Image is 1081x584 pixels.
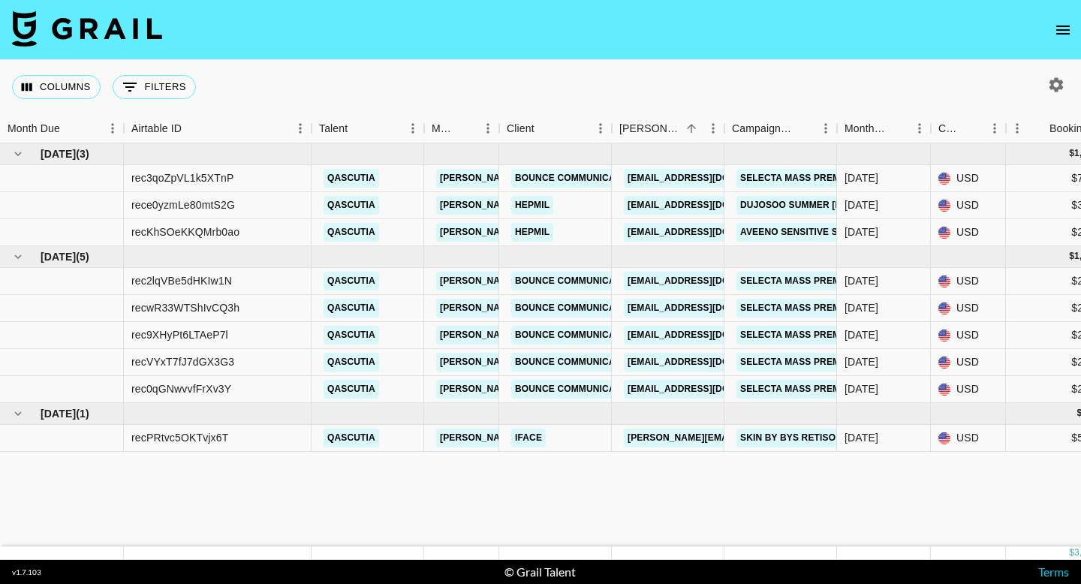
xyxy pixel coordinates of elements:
a: [EMAIL_ADDRESS][DOMAIN_NAME] [624,380,792,399]
div: Jul '25 [845,300,878,315]
div: Manager [432,114,456,143]
div: Currency [931,114,1006,143]
a: qascutia [324,353,379,372]
img: Grail Talent [12,11,162,47]
button: Menu [402,117,424,140]
div: Jul '25 [845,354,878,369]
a: Selecta Mass Premium [736,169,861,188]
button: Menu [589,117,612,140]
a: [PERSON_NAME][EMAIL_ADDRESS][PERSON_NAME][DOMAIN_NAME] [436,223,758,242]
div: USD [931,322,1006,349]
div: recVYxT7fJ7dGX3G3 [131,354,234,369]
div: Jul '25 [845,381,878,396]
button: open drawer [1048,15,1078,45]
span: ( 1 ) [76,406,89,421]
button: Menu [289,117,312,140]
div: USD [931,295,1006,322]
div: v 1.7.103 [12,567,41,577]
button: Menu [101,117,124,140]
button: Sort [182,118,203,139]
a: Selecta Mass Premium [736,353,861,372]
a: Terms [1038,564,1069,579]
button: hide children [8,403,29,424]
a: qascutia [324,326,379,345]
button: Menu [702,117,724,140]
button: Sort [456,118,477,139]
a: Bounce Communications [511,299,646,318]
a: Hepmil [511,196,553,215]
button: Menu [908,117,931,140]
a: DUJOSOO Summer [DATE] [736,196,866,215]
div: USD [931,165,1006,192]
div: rec3qoZpVL1k5XTnP [131,170,233,185]
a: [EMAIL_ADDRESS][DOMAIN_NAME] [624,326,792,345]
div: rec2lqVBe5dHKIw1N [131,273,232,288]
a: [PERSON_NAME][EMAIL_ADDRESS][PERSON_NAME][DOMAIN_NAME] [436,380,758,399]
div: USD [931,425,1006,452]
a: [EMAIL_ADDRESS][DOMAIN_NAME] [624,196,792,215]
a: [PERSON_NAME][EMAIL_ADDRESS][PERSON_NAME][DOMAIN_NAME] [436,169,758,188]
div: © Grail Talent [504,564,576,579]
div: Client [499,114,612,143]
div: Booker [612,114,724,143]
a: Selecta Mass Premium [736,299,861,318]
a: [PERSON_NAME][EMAIL_ADDRESS][PERSON_NAME][DOMAIN_NAME] [436,272,758,290]
div: USD [931,219,1006,246]
a: Bounce Communications [511,272,646,290]
a: Bounce Communications [511,353,646,372]
div: Currency [938,114,962,143]
a: Aveeno Sensitive Skin Stories Campaign #SensitiveWontStopUs [736,223,1073,242]
div: Campaign (Type) [724,114,837,143]
a: Bounce Communications [511,169,646,188]
button: Sort [60,118,81,139]
a: [EMAIL_ADDRESS][DOMAIN_NAME] [624,299,792,318]
a: Hepmil [511,223,553,242]
a: [PERSON_NAME][EMAIL_ADDRESS][PERSON_NAME][DOMAIN_NAME] [436,326,758,345]
button: Sort [681,118,702,139]
a: [EMAIL_ADDRESS][DOMAIN_NAME] [624,272,792,290]
a: [EMAIL_ADDRESS][DOMAIN_NAME] [624,169,792,188]
div: rece0yzmLe80mtS2G [131,197,235,212]
button: Sort [1028,118,1049,139]
span: [DATE] [41,249,76,264]
div: [PERSON_NAME] [619,114,681,143]
div: Talent [319,114,348,143]
span: ( 5 ) [76,249,89,264]
div: Manager [424,114,499,143]
button: Select columns [12,75,101,99]
div: USD [931,268,1006,295]
div: Aug '25 [845,430,878,445]
a: qascutia [324,272,379,290]
a: Selecta Mass Premium [736,380,861,399]
button: Sort [534,118,556,139]
div: Airtable ID [131,114,182,143]
a: [EMAIL_ADDRESS][DOMAIN_NAME] [624,223,792,242]
a: Bounce Communications [511,380,646,399]
div: recPRtvc5OKTvjx6T [131,430,228,445]
a: qascutia [324,223,379,242]
div: Airtable ID [124,114,312,143]
div: rec9XHyPt6LTAeP7l [131,327,228,342]
div: May '25 [845,170,878,185]
div: Month Due [8,114,60,143]
button: Sort [887,118,908,139]
button: Sort [348,118,369,139]
button: Menu [477,117,499,140]
a: [PERSON_NAME][EMAIL_ADDRESS][PERSON_NAME][DOMAIN_NAME] [436,353,758,372]
div: Campaign (Type) [732,114,793,143]
a: qascutia [324,299,379,318]
button: Menu [983,117,1006,140]
span: [DATE] [41,146,76,161]
span: [DATE] [41,406,76,421]
a: iFace [511,429,546,447]
a: qascutia [324,380,379,399]
div: $ [1069,147,1074,160]
div: Month Due [845,114,887,143]
button: Sort [793,118,815,139]
div: USD [931,349,1006,376]
div: USD [931,192,1006,219]
div: USD [931,376,1006,403]
span: ( 3 ) [76,146,89,161]
button: hide children [8,246,29,267]
a: qascutia [324,169,379,188]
